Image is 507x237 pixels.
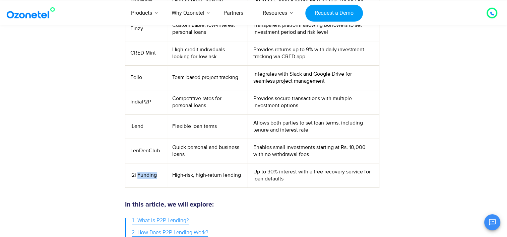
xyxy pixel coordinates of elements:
h5: In this article, we will explore: [125,201,379,208]
a: Request a Demo [305,4,363,22]
td: Up to 30% interest with a free recovery service for loan defaults [248,163,379,187]
td: iLend [125,114,167,139]
td: Flexible loan terms [167,114,248,139]
a: Why Ozonetel [162,1,214,25]
td: Provides secure transactions with multiple investment options [248,90,379,114]
td: LenDenClub [125,139,167,163]
td: High-credit individuals looking for low risk [167,41,248,65]
td: Finzy [125,16,167,41]
td: IndiaP2P [125,90,167,114]
td: Quick personal and business loans [167,139,248,163]
td: Allows both parties to set loan terms, including tenure and interest rate [248,114,379,139]
button: Open chat [484,214,500,230]
a: 1. What is P2P Lending? [132,215,189,227]
a: Resources [253,1,297,25]
td: Customizable, low-interest personal loans [167,16,248,41]
td: Competitive rates for personal loans [167,90,248,114]
span: 1. What is P2P Lending? [132,216,189,226]
td: Enables small investments starting at Rs. 10,000 with no withdrawal fees [248,139,379,163]
a: Partners [214,1,253,25]
td: High-risk, high-return lending [167,163,248,187]
td: Transparent platform allowing borrowers to set investment period and risk level [248,16,379,41]
a: Products [121,1,162,25]
td: Integrates with Slack and Google Drive for seamless project management [248,65,379,90]
td: Team-based project tracking [167,65,248,90]
td: Provides returns up to 9% with daily investment tracking via CRED app [248,41,379,65]
td: i2i Funding [125,163,167,187]
td: CRED Mint [125,41,167,65]
td: Fello [125,65,167,90]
